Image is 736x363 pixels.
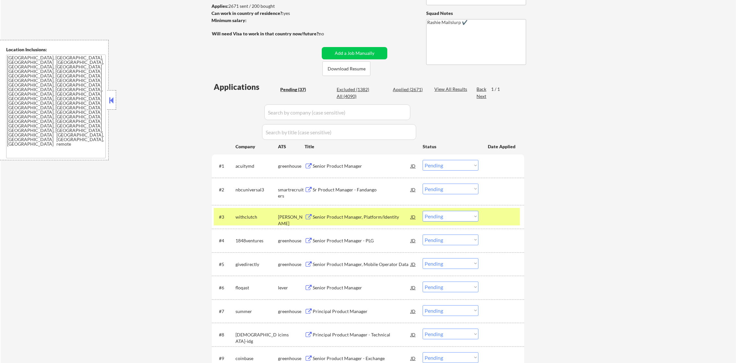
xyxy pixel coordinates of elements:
[491,86,506,92] div: 1 / 1
[313,237,411,244] div: Senior Product Manager - PLG
[278,261,305,268] div: greenhouse
[410,282,416,293] div: JD
[410,184,416,195] div: JD
[278,355,305,362] div: greenhouse
[235,237,278,244] div: 1848ventures
[235,308,278,315] div: summer
[235,332,278,344] div: [DEMOGRAPHIC_DATA]-idg
[410,305,416,317] div: JD
[278,187,305,199] div: smartrecruiters
[280,86,313,93] div: Pending (37)
[211,3,228,9] strong: Applies:
[313,332,411,338] div: Principal Product Manager - Technical
[337,86,369,93] div: Excluded (1382)
[410,329,416,340] div: JD
[313,163,411,169] div: Senior Product Manager
[235,143,278,150] div: Company
[477,93,487,100] div: Next
[313,214,411,220] div: Senior Product Manager, Platform/Identity
[278,308,305,315] div: greenhouse
[410,235,416,246] div: JD
[477,86,487,92] div: Back
[313,355,411,362] div: Senior Product Manager - Exchange
[219,261,230,268] div: #5
[219,163,230,169] div: #1
[319,30,337,37] div: no
[313,308,411,315] div: Principal Product Manager
[313,187,411,193] div: Sr Product Manager - Fandango
[313,261,411,268] div: Senior Product Manager, Mobile Operator Data
[219,214,230,220] div: #3
[211,10,284,16] strong: Can work in country of residence?:
[211,3,320,9] div: 2671 sent / 200 bought
[410,258,416,270] div: JD
[235,163,278,169] div: acuitymd
[488,143,516,150] div: Date Applied
[278,284,305,291] div: lever
[278,332,305,338] div: icims
[278,143,305,150] div: ATS
[262,124,416,140] input: Search by title (case sensitive)
[219,187,230,193] div: #2
[305,143,416,150] div: Title
[214,83,278,91] div: Applications
[219,284,230,291] div: #6
[278,214,305,226] div: [PERSON_NAME]
[235,284,278,291] div: floqast
[313,284,411,291] div: Senior Product Manager
[235,187,278,193] div: nbcuniversal3
[211,18,247,23] strong: Minimum salary:
[235,261,278,268] div: givedirectly
[212,31,320,36] strong: Will need Visa to work in that country now/future?:
[219,237,230,244] div: #4
[235,214,278,220] div: withclutch
[322,61,370,76] button: Download Resume
[322,47,387,59] button: Add a Job Manually
[235,355,278,362] div: coinbase
[211,10,318,17] div: yes
[434,86,469,92] div: View All Results
[278,237,305,244] div: greenhouse
[426,10,526,17] div: Squad Notes
[393,86,425,93] div: Applied (2671)
[219,308,230,315] div: #7
[6,46,106,53] div: Location Inclusions:
[219,332,230,338] div: #8
[337,93,369,100] div: All (4090)
[219,355,230,362] div: #9
[410,211,416,223] div: JD
[278,163,305,169] div: greenhouse
[423,140,478,152] div: Status
[410,160,416,172] div: JD
[264,104,410,120] input: Search by company (case sensitive)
